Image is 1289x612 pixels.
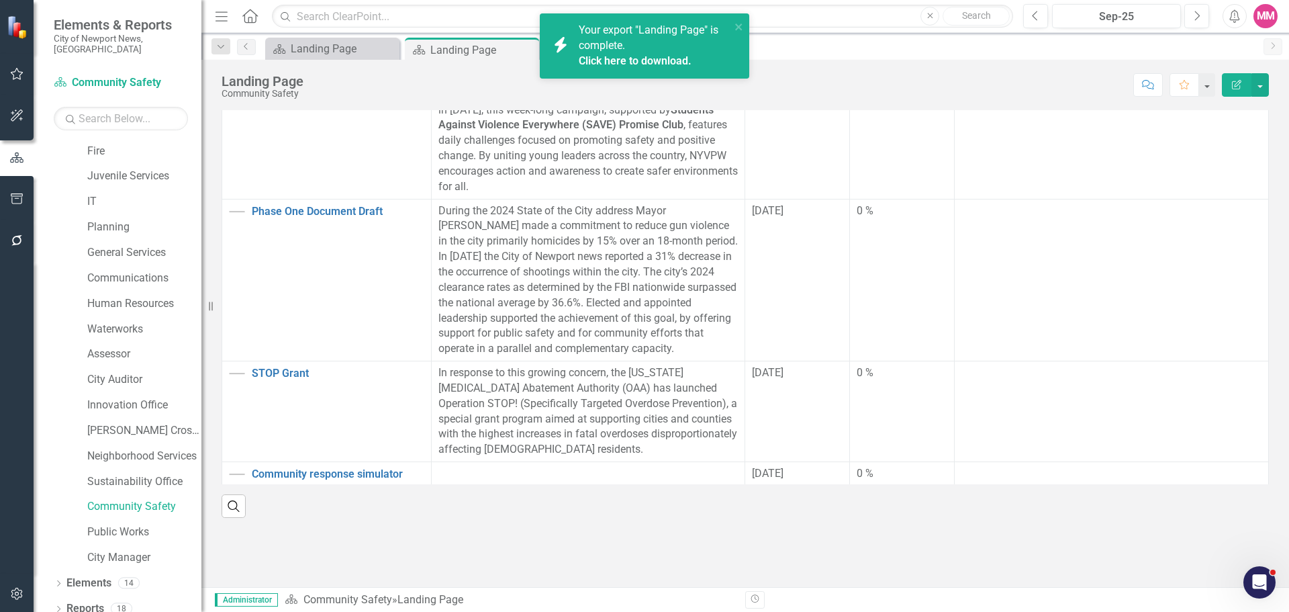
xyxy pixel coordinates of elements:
a: Human Resources [87,296,201,312]
a: [PERSON_NAME] Crossing [87,423,201,439]
button: Search [943,7,1010,26]
input: Search Below... [54,107,188,130]
span: [DATE] [752,204,783,217]
a: Assessor [87,347,201,362]
div: 0 % [857,365,947,381]
a: Community Safety [87,499,201,515]
a: IT [87,194,201,210]
a: Waterworks [87,322,201,337]
td: Double-Click to Edit [431,462,745,487]
td: Double-Click to Edit [431,361,745,462]
a: STOP Grant [252,367,424,380]
td: Double-Click to Edit [850,199,955,361]
div: 14 [118,578,140,589]
td: Double-Click to Edit [745,199,850,361]
iframe: Intercom live chat [1243,566,1276,599]
img: ClearPoint Strategy [6,14,32,40]
td: Double-Click to Edit [955,199,1269,361]
td: Double-Click to Edit [745,361,850,462]
a: Phase One Document Draft [252,206,424,218]
p: In response to this growing concern, the [US_STATE] [MEDICAL_DATA] Abatement Authority (OAA) has ... [438,365,738,457]
td: Double-Click to Edit [431,199,745,361]
td: Double-Click to Edit [745,462,850,487]
div: » [285,593,735,608]
div: Landing Page [291,40,396,57]
td: Double-Click to Edit [431,52,745,200]
span: Administrator [215,593,278,607]
p: is a nationwide initiative empowering youth to lead efforts in preventing violence in their schoo... [438,56,738,195]
td: Double-Click to Edit [955,361,1269,462]
span: [DATE] [752,467,783,480]
a: City Manager [87,550,201,566]
a: Elements [66,576,111,591]
td: Double-Click to Edit Right Click for Context Menu [222,52,432,200]
span: [DATE] [752,366,783,379]
button: MM [1253,4,1278,28]
a: Community Safety [54,75,188,91]
td: Double-Click to Edit Right Click for Context Menu [222,462,432,487]
a: Neighborhood Services [87,449,201,464]
a: Landing Page [269,40,396,57]
td: Double-Click to Edit [745,52,850,200]
a: Fire [87,144,201,159]
div: Landing Page [222,74,303,89]
a: Community Safety [303,593,392,606]
td: Double-Click to Edit [955,52,1269,200]
td: Double-Click to Edit Right Click for Context Menu [222,361,432,462]
a: Sustainability Office [87,474,201,490]
div: Community Safety [222,89,303,99]
div: Landing Page [430,42,536,58]
a: Innovation Office [87,398,201,413]
a: Communications [87,271,201,286]
td: Double-Click to Edit [850,52,955,200]
a: Planning [87,220,201,235]
div: 0 % [857,204,947,219]
td: Double-Click to Edit [850,462,955,487]
a: Juvenile Services [87,169,201,184]
a: Public Works [87,525,201,540]
div: 0 % [857,466,947,482]
td: Double-Click to Edit Right Click for Context Menu [222,199,432,361]
td: Double-Click to Edit [850,361,955,462]
img: Not Started [229,365,245,382]
div: Sep-25 [1057,9,1176,25]
div: Landing Page [397,593,463,606]
span: Elements & Reports [54,17,188,33]
td: Double-Click to Edit [955,462,1269,487]
span: Your export "Landing Page" is complete. [579,24,727,69]
span: During the 2024 State of the City address Mayor [PERSON_NAME] made a commitment to reduce gun vio... [438,204,738,278]
small: City of Newport News, [GEOGRAPHIC_DATA] [54,33,188,55]
button: Sep-25 [1052,4,1181,28]
button: close [734,19,744,34]
a: Community response simulator [252,468,424,480]
a: City Auditor [87,372,201,388]
a: General Services [87,245,201,261]
input: Search ClearPoint... [272,5,1013,28]
span: Search [962,10,991,21]
img: Not Started [229,466,245,482]
a: Click here to download. [579,54,691,67]
img: Not Started [229,204,245,220]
